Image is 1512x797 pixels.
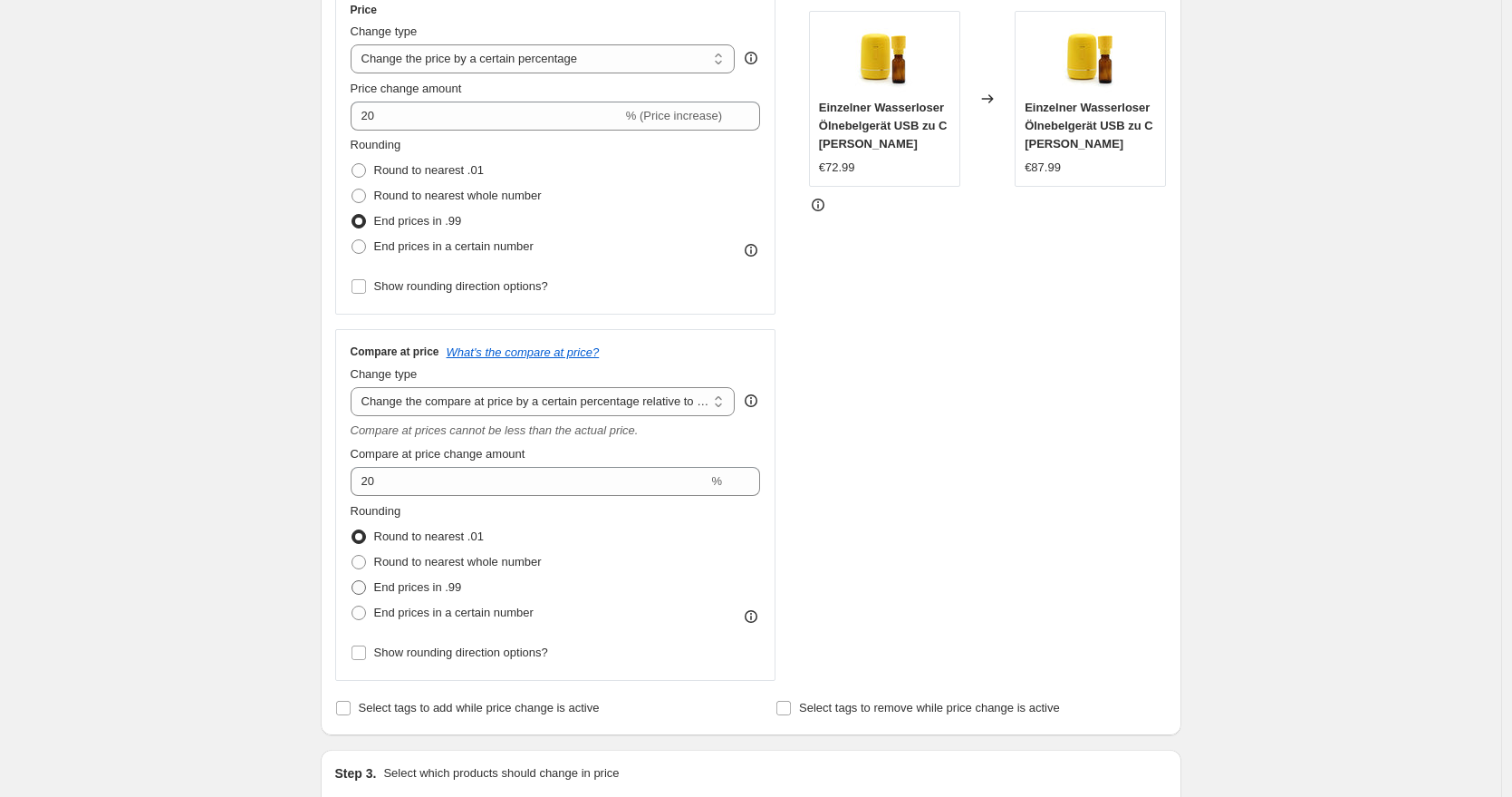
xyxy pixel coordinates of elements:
[819,159,855,177] div: €72.99
[848,21,920,93] img: bG9jYWw6Ly9tZWRpYS85SC8yQy82MFIzMEMxRzZXU0syQzlILzEyYzZjOTNkLmpwZWc_80x.jpg
[351,504,401,518] span: Rounding
[374,163,484,177] span: Round to nearest .01
[742,392,760,410] div: help
[351,345,439,359] h3: Compare at price
[447,345,600,359] button: What's the compare at price?
[374,555,542,569] span: Round to nearest whole number
[799,701,1060,714] span: Select tags to remove while price change is active
[351,138,401,151] span: Rounding
[374,580,462,594] span: End prices in .99
[711,474,722,488] span: %
[351,467,708,496] input: 20
[374,530,484,543] span: Round to nearest .01
[351,82,462,95] span: Price change amount
[374,189,542,202] span: Round to nearest whole number
[374,279,548,293] span: Show rounding direction options?
[1055,21,1127,93] img: bG9jYWw6Ly9tZWRpYS85SC8yQy82MFIzMEMxRzZXU0syQzlILzEyYzZjOTNkLmpwZWc_80x.jpg
[335,764,377,782] h2: Step 3.
[383,764,619,782] p: Select which products should change in price
[626,109,722,122] span: % (Price increase)
[359,701,600,714] span: Select tags to add while price change is active
[374,606,534,619] span: End prices in a certain number
[374,646,548,659] span: Show rounding direction options?
[351,24,418,38] span: Change type
[351,447,525,461] span: Compare at price change amount
[742,49,760,67] div: help
[351,367,418,381] span: Change type
[374,214,462,228] span: End prices in .99
[351,102,622,131] input: -15
[1025,101,1153,151] span: Einzelner Wasserloser Ölnebelgerät USB zu C [PERSON_NAME]
[351,423,639,437] i: Compare at prices cannot be less than the actual price.
[819,101,948,151] span: Einzelner Wasserloser Ölnebelgerät USB zu C [PERSON_NAME]
[1025,159,1061,177] div: €87.99
[351,3,377,17] h3: Price
[374,239,534,253] span: End prices in a certain number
